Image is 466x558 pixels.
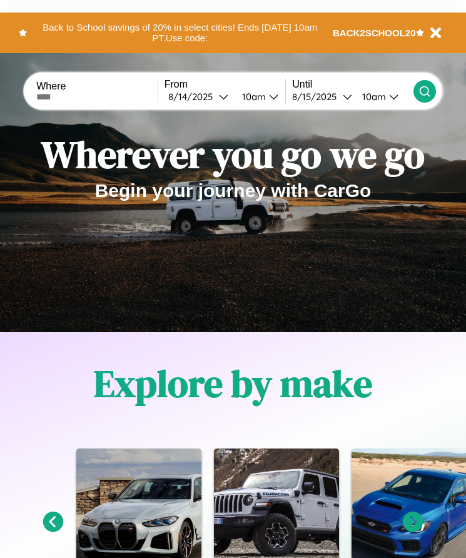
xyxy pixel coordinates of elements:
[292,79,413,90] label: Until
[36,81,158,92] label: Where
[165,90,232,103] button: 8/14/2025
[27,19,333,47] button: Back to School savings of 20% in select cities! Ends [DATE] 10am PT.Use code:
[165,79,286,90] label: From
[232,90,286,103] button: 10am
[292,91,343,103] div: 8 / 15 / 2025
[356,91,389,103] div: 10am
[352,90,413,103] button: 10am
[236,91,269,103] div: 10am
[94,358,372,409] h1: Explore by make
[168,91,219,103] div: 8 / 14 / 2025
[333,28,416,38] b: BACK2SCHOOL20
